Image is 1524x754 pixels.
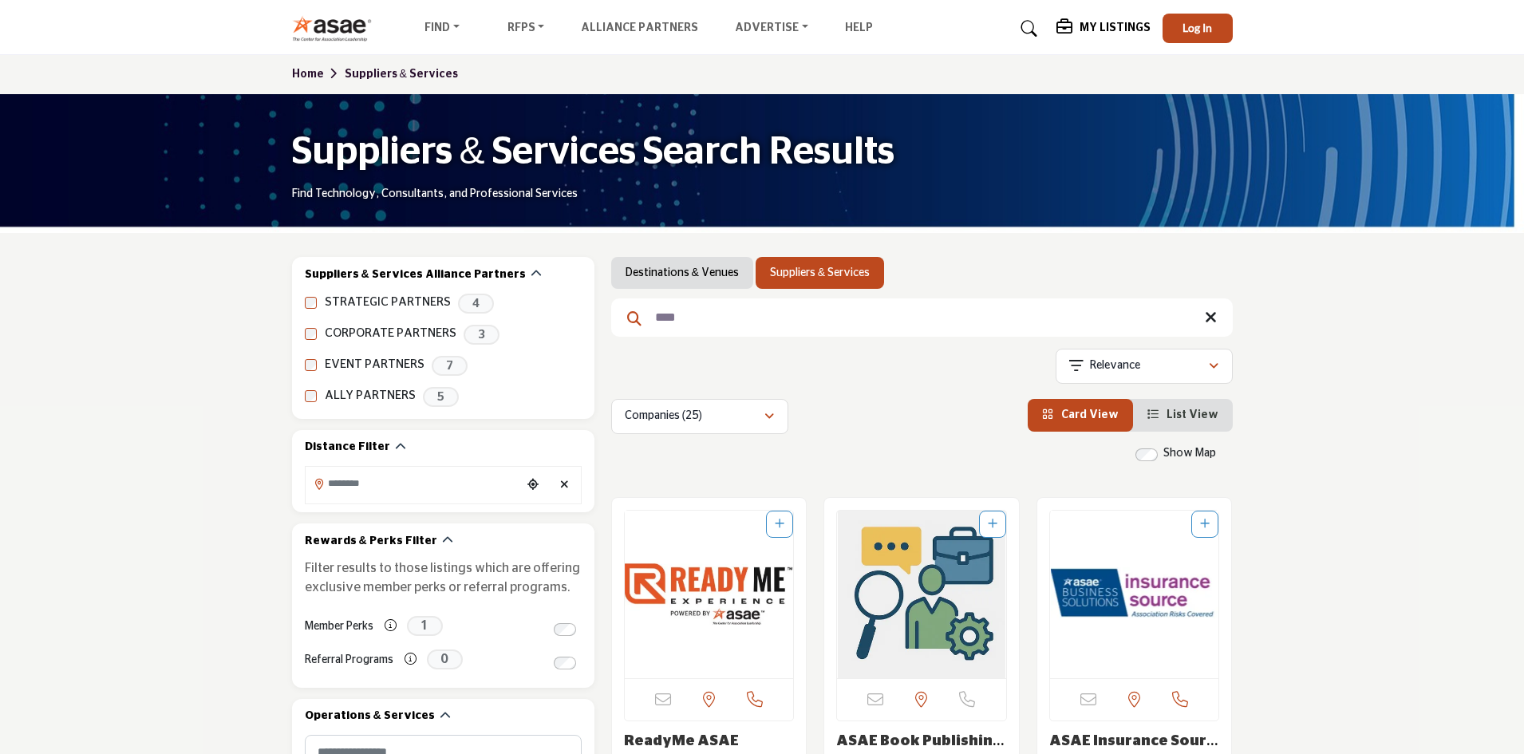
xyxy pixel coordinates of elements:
p: Find Technology, Consultants, and Professional Services [292,187,578,203]
h1: Suppliers & Services Search Results [292,128,894,177]
div: Choose your current location [521,468,545,503]
h5: My Listings [1080,21,1151,35]
img: ASAE Book Publishing [837,511,1006,678]
a: RFPs [496,18,556,40]
input: Search Keyword [611,298,1233,337]
a: Find [413,18,471,40]
input: STRATEGIC PARTNERS checkbox [305,297,317,309]
h3: ReadyMe ASAE [624,733,795,751]
label: Referral Programs [305,646,393,674]
p: Companies (25) [625,409,702,424]
input: Switch to Referral Programs [554,657,576,669]
label: ALLY PARTNERS [325,387,416,405]
span: 7 [432,356,468,376]
img: ASAE Insurance Source [1050,511,1219,678]
label: STRATEGIC PARTNERS [325,294,451,312]
img: Site Logo [292,15,381,41]
label: CORPORATE PARTNERS [325,325,456,343]
div: My Listings [1056,19,1151,38]
a: Add To List [988,519,997,530]
input: CORPORATE PARTNERS checkbox [305,328,317,340]
span: Log In [1182,21,1212,34]
a: Search [1005,16,1048,41]
button: Log In [1163,14,1233,43]
a: Suppliers & Services [770,265,870,281]
h3: ASAE Insurance Source [1049,733,1220,751]
h3: ASAE Book Publishing [836,733,1007,751]
a: Alliance Partners [581,22,698,34]
h2: Suppliers & Services Alliance Partners [305,267,526,283]
a: Open Listing in new tab [837,511,1006,678]
button: Companies (25) [611,399,788,434]
input: Search Location [306,468,521,499]
label: Show Map [1163,445,1216,462]
h2: Distance Filter [305,440,390,456]
h2: Rewards & Perks Filter [305,534,437,550]
a: Open Listing in new tab [1050,511,1219,678]
a: View List [1147,409,1218,420]
span: 3 [464,325,499,345]
li: List View [1133,399,1233,432]
input: Switch to Member Perks [554,623,576,636]
span: 1 [407,616,443,636]
a: Destinations & Venues [626,265,739,281]
p: Relevance [1090,358,1140,374]
span: List View [1167,409,1218,420]
span: 5 [423,387,459,407]
button: Relevance [1056,349,1233,384]
a: Add To List [775,519,784,530]
span: Card View [1061,409,1119,420]
input: EVENT PARTNERS checkbox [305,359,317,371]
h2: Operations & Services [305,709,435,724]
a: ReadyMe ASAE [624,734,739,748]
li: Card View [1028,399,1133,432]
a: Open Listing in new tab [625,511,794,678]
a: Add To List [1200,519,1210,530]
span: 4 [458,294,494,314]
a: Help [845,22,873,34]
p: Filter results to those listings which are offering exclusive member perks or referral programs. [305,559,582,597]
a: View Card [1042,409,1119,420]
a: Advertise [724,18,819,40]
label: EVENT PARTNERS [325,356,424,374]
span: 0 [427,649,463,669]
img: ReadyMe ASAE [625,511,794,678]
a: Suppliers & Services [345,69,458,80]
div: Clear search location [553,468,577,503]
a: Home [292,69,345,80]
input: ALLY PARTNERS checkbox [305,390,317,402]
label: Member Perks [305,613,373,641]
